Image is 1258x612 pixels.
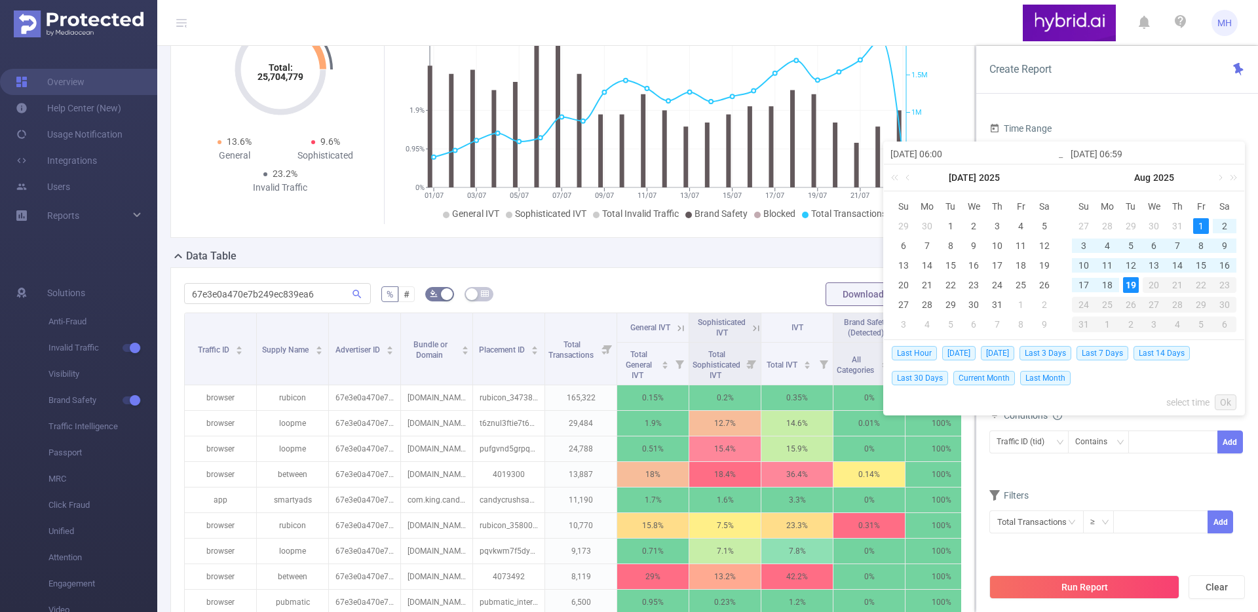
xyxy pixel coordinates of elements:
td: August 8, 2025 [1189,236,1213,256]
div: 19 [1037,258,1052,273]
td: August 6, 2025 [963,315,986,334]
span: Sa [1033,201,1056,212]
div: 2 [966,218,982,234]
span: Total Transactions [811,208,886,219]
div: 6 [1146,238,1162,254]
td: August 4, 2025 [915,315,939,334]
td: June 29, 2025 [892,216,915,236]
div: Invalid Traffic [235,181,326,195]
span: Blocked [763,208,795,219]
div: 25 [1013,277,1029,293]
tspan: 09/07 [594,191,613,200]
div: 27 [896,297,911,313]
span: % [387,289,393,299]
td: August 25, 2025 [1096,295,1119,315]
a: 2025 [1152,164,1175,191]
div: 28 [919,297,935,313]
span: Tu [1119,201,1143,212]
div: 24 [1072,297,1096,313]
div: 11 [1099,258,1115,273]
td: September 5, 2025 [1189,315,1213,334]
span: Traffic Intelligence [48,413,157,440]
td: August 13, 2025 [1143,256,1166,275]
td: July 21, 2025 [915,275,939,295]
h2: Data Table [186,248,237,264]
th: Tue [1119,197,1143,216]
i: icon: down [1116,438,1124,448]
span: Invalid Traffic [48,335,157,361]
td: August 3, 2025 [892,315,915,334]
div: 18 [1099,277,1115,293]
span: Engagement [48,571,157,597]
div: 31 [989,297,1005,313]
span: Th [1166,201,1189,212]
div: 26 [1037,277,1052,293]
div: 11 [1013,238,1029,254]
span: Tu [939,201,963,212]
td: July 3, 2025 [985,216,1009,236]
a: [DATE] [947,164,978,191]
div: 1 [1096,316,1119,332]
div: 7 [989,316,1005,332]
th: Thu [985,197,1009,216]
tspan: 25,704,779 [257,71,303,82]
th: Sat [1213,197,1236,216]
div: 4 [1166,316,1189,332]
div: 4 [1013,218,1029,234]
button: Clear [1189,575,1245,599]
div: 19 [1123,277,1139,293]
td: August 26, 2025 [1119,295,1143,315]
td: August 2, 2025 [1033,295,1056,315]
div: 4 [919,316,935,332]
img: Protected Media [14,10,143,37]
div: 16 [1217,258,1232,273]
div: Sort [386,344,394,352]
a: Previous month (PageUp) [903,164,915,191]
td: August 15, 2025 [1189,256,1213,275]
span: Mo [915,201,939,212]
div: 9 [1037,316,1052,332]
span: Fr [1009,201,1033,212]
i: Filter menu [814,343,833,385]
div: 3 [1076,238,1092,254]
div: 3 [1143,316,1166,332]
td: July 12, 2025 [1033,236,1056,256]
span: MH [1217,10,1232,36]
div: 31 [1170,218,1185,234]
th: Fri [1189,197,1213,216]
div: 14 [919,258,935,273]
i: icon: caret-up [387,344,394,348]
div: 5 [1123,238,1139,254]
div: Contains [1075,431,1116,453]
span: Su [1072,201,1096,212]
tspan: 03/07 [467,191,486,200]
div: 24 [989,277,1005,293]
div: 3 [989,218,1005,234]
div: Sophisticated [280,149,372,163]
div: 27 [1143,297,1166,313]
span: Anti-Fraud [48,309,157,335]
td: July 28, 2025 [1096,216,1119,236]
div: 5 [1189,316,1213,332]
span: We [963,201,986,212]
a: Usage Notification [16,121,123,147]
div: 8 [943,238,959,254]
div: 23 [966,277,982,293]
i: Filter menu [598,313,617,385]
div: 6 [896,238,911,254]
th: Fri [1009,197,1033,216]
th: Thu [1166,197,1189,216]
div: 1 [943,218,959,234]
td: July 15, 2025 [939,256,963,275]
tspan: 17/07 [765,191,784,200]
td: July 31, 2025 [1166,216,1189,236]
span: MRC [48,466,157,492]
a: Users [16,174,70,200]
div: 27 [1076,218,1092,234]
button: Add [1217,430,1243,453]
td: July 10, 2025 [985,236,1009,256]
tspan: 0% [415,183,425,192]
span: Click Fraud [48,492,157,518]
span: Unified [48,518,157,545]
td: July 29, 2025 [1119,216,1143,236]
